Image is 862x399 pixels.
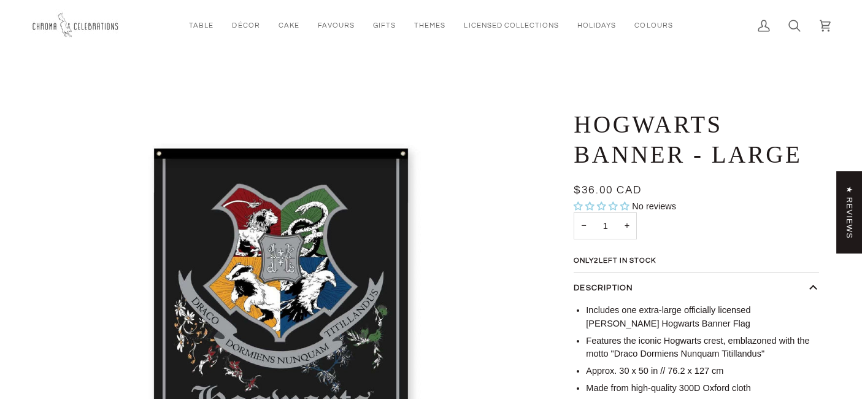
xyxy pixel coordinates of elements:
span: Table [189,20,214,31]
span: Themes [414,20,445,31]
span: 2 [594,257,598,264]
input: Quantity [574,212,637,240]
h1: Hogwarts Banner - Large [574,110,810,170]
span: Gifts [373,20,396,31]
li: Approx. 30 x 50 in // 76.2 x 127 cm [586,365,819,378]
li: Features the iconic Hogwarts crest, emblazoned with the motto "Draco Dormiens Nunquam Titillandus" [586,335,819,362]
span: Only left in stock [574,257,661,265]
button: Description [574,273,819,304]
button: Decrease quantity [574,212,593,240]
span: Favours [318,20,355,31]
div: Click to open Judge.me floating reviews tab [836,171,862,254]
li: Made from high-quality 300D Oxford cloth [586,382,819,395]
li: Includes one e xtra-large officially licensed [PERSON_NAME] Hogwarts Banner Flag [586,304,819,331]
span: $36.00 CAD [574,185,642,196]
img: Chroma Celebrations [31,9,123,42]
span: Décor [232,20,260,31]
span: Holidays [577,20,616,31]
span: No reviews [632,201,676,211]
button: Increase quantity [617,212,637,240]
span: Cake [279,20,299,31]
span: Licensed Collections [464,20,559,31]
span: Colours [634,20,672,31]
